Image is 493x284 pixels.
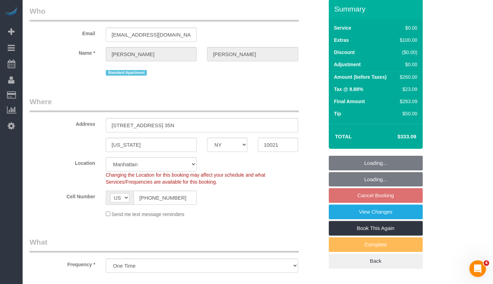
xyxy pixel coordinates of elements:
span: Changing the Location for this booking may affect your schedule and what Services/Frequencies are... [106,172,265,185]
div: $0.00 [397,24,417,31]
legend: What [30,237,299,253]
input: Cell Number [134,191,197,205]
label: Final Amount [334,98,365,105]
span: Standard Apartment [106,70,147,76]
label: Frequency * [24,259,101,268]
img: Automaid Logo [4,7,18,17]
input: Zip Code [258,138,298,152]
div: $50.00 [397,110,417,117]
legend: Who [30,6,299,22]
div: $260.00 [397,74,417,80]
label: Adjustment [334,61,361,68]
label: Cell Number [24,191,101,200]
span: Send me text message reminders [112,212,184,217]
div: $283.09 [397,98,417,105]
h4: $333.09 [376,134,416,140]
div: $0.00 [397,61,417,68]
a: Book This Again [329,221,423,236]
span: 4 [484,260,489,266]
a: View Changes [329,205,423,219]
label: Email [24,28,101,37]
legend: Where [30,97,299,112]
input: City [106,138,197,152]
strong: Total [335,133,352,139]
label: Name * [24,47,101,56]
label: Tax @ 8.88% [334,86,363,93]
label: Location [24,157,101,167]
input: First Name [106,47,197,61]
label: Address [24,118,101,128]
a: Back [329,254,423,268]
iframe: Intercom live chat [469,260,486,277]
label: Extras [334,37,349,44]
input: Last Name [207,47,298,61]
div: ($0.00) [397,49,417,56]
label: Amount (before Taxes) [334,74,387,80]
label: Service [334,24,351,31]
div: $100.00 [397,37,417,44]
input: Email [106,28,197,42]
div: $23.09 [397,86,417,93]
label: Tip [334,110,341,117]
h3: Summary [334,5,419,13]
label: Discount [334,49,355,56]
